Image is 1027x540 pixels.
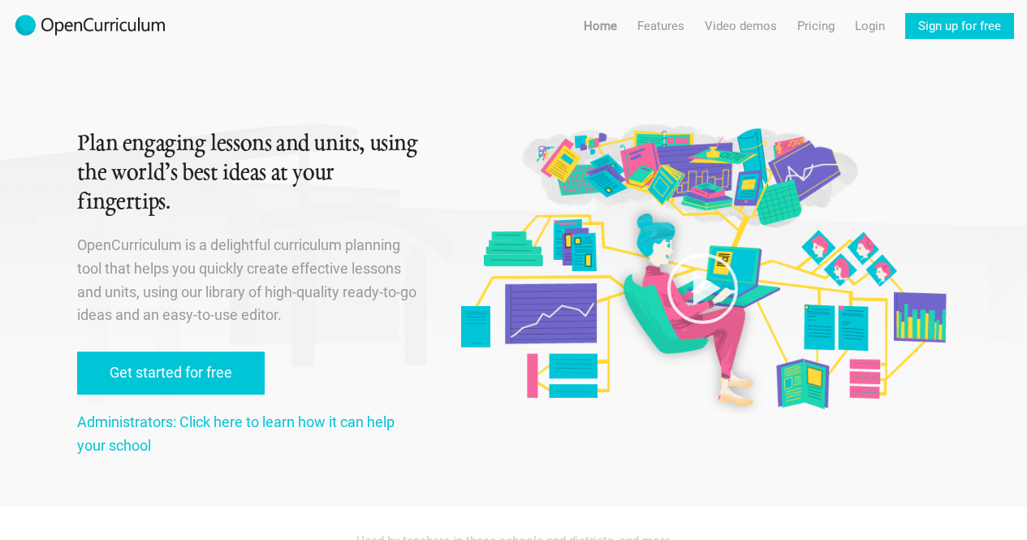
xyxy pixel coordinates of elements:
h1: Plan engaging lessons and units, using the world’s best ideas at your fingertips. [77,130,421,218]
a: Video demos [705,13,777,39]
a: Sign up for free [905,13,1014,39]
a: Pricing [797,13,835,39]
a: Administrators: Click here to learn how it can help your school [77,413,395,454]
a: Get started for free [77,352,265,395]
a: Home [584,13,617,39]
p: OpenCurriculum is a delightful curriculum planning tool that helps you quickly create effective l... [77,234,421,327]
a: Login [855,13,885,39]
img: 2017-logo-m.png [13,13,167,39]
a: Features [637,13,684,39]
